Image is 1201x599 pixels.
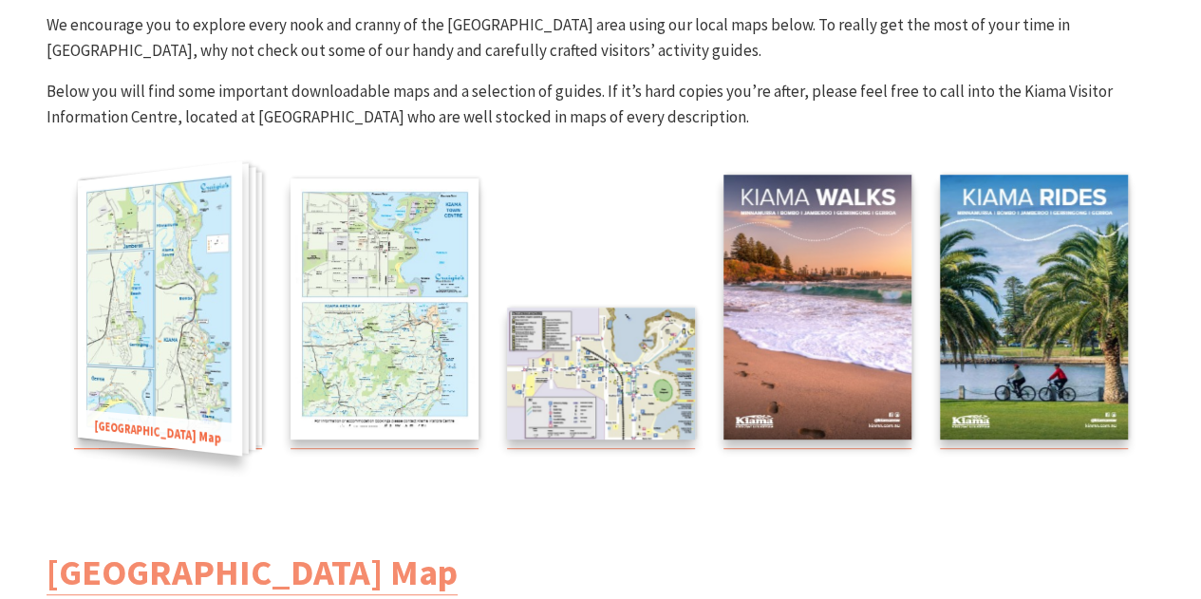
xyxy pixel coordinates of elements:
p: We encourage you to explore every nook and cranny of the [GEOGRAPHIC_DATA] area using our local m... [47,12,1155,64]
p: Below you will find some important downloadable maps and a selection of guides. If it’s hard copi... [47,79,1155,130]
a: Kiama Mobility Map [507,308,695,449]
img: Kiama Cycling Guide [940,175,1128,440]
span: [GEOGRAPHIC_DATA] Map [77,409,241,457]
a: Kiama Regional Map [291,178,479,448]
a: Kiama Walks Guide [723,175,911,449]
img: Kiama Walks Guide [723,175,911,440]
img: Kiama Mobility Map [507,308,695,440]
a: Kiama Townships Map[GEOGRAPHIC_DATA] Map [74,178,262,448]
img: Kiama Townships Map [77,161,241,457]
a: Kiama Cycling Guide [940,175,1128,449]
a: [GEOGRAPHIC_DATA] Map [47,550,458,595]
img: Kiama Regional Map [291,178,479,440]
